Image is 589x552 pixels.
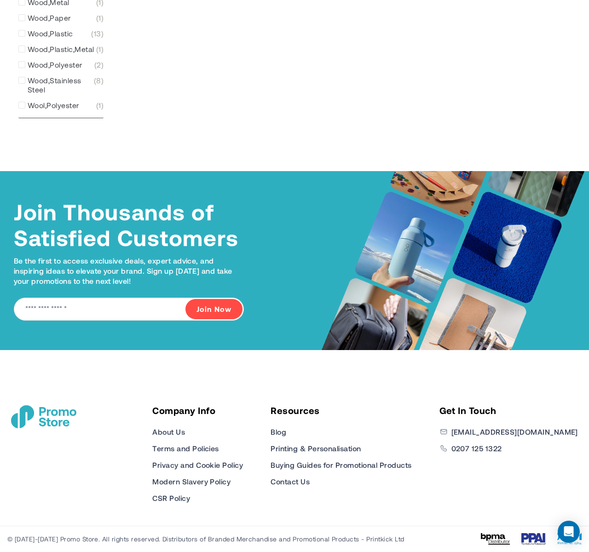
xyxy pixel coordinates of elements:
[18,101,104,110] a: Wool,Polyester 1
[18,60,104,69] a: Wood,Polyester 2
[18,13,104,23] a: Wood,Paper 1
[152,426,185,437] a: About Us
[152,460,243,471] a: Privacy and Cookie Policy
[28,60,82,69] span: Wood,Polyester
[11,405,76,428] a: store logo
[28,101,79,110] span: Wool,Polyester
[7,535,404,543] span: © [DATE]-[DATE] Promo Store. All rights reserved. Distributors of Branded Merchandise and Promoti...
[94,76,104,94] span: 8
[557,533,582,545] img: PSI
[18,45,104,54] a: Wood,Plastic,Metal 1
[451,443,502,454] a: 0207 125 1322
[185,299,243,319] button: Join Now
[91,29,104,38] span: 13
[439,428,448,436] img: Email
[18,29,104,38] a: Wood,Plastic 13
[14,256,244,287] p: Be the first to access exclusive deals, expert advice, and inspiring ideas to elevate your brand....
[14,199,244,250] h4: Join Thousands of Satisfied Customers
[481,533,510,545] img: BPMA Distributor
[271,460,411,471] a: Buying Guides for Promotional Products
[28,29,73,38] span: Wood,Plastic
[18,76,104,94] a: Wood,Stainless Steel 8
[271,405,411,415] h5: Resources
[271,443,361,454] a: Printing & Personalisation
[94,60,104,69] span: 2
[152,476,231,487] a: Modern Slavery Policy
[11,405,76,428] img: Promotional Merchandise
[439,444,448,452] img: Phone
[28,45,94,54] span: Wood,Plastic,Metal
[271,426,286,437] a: Blog
[96,45,104,54] span: 1
[152,443,219,454] a: Terms and Policies
[558,521,580,543] div: Open Intercom Messenger
[152,405,243,415] h5: Company Info
[28,13,71,23] span: Wood,Paper
[96,101,104,110] span: 1
[439,405,578,415] h5: Get In Touch
[28,76,94,94] span: Wood,Stainless Steel
[271,476,310,487] a: Contact Us
[451,426,578,437] a: [EMAIL_ADDRESS][DOMAIN_NAME]
[96,13,104,23] span: 1
[521,533,546,545] img: PPAI
[152,493,190,504] a: CSR Policy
